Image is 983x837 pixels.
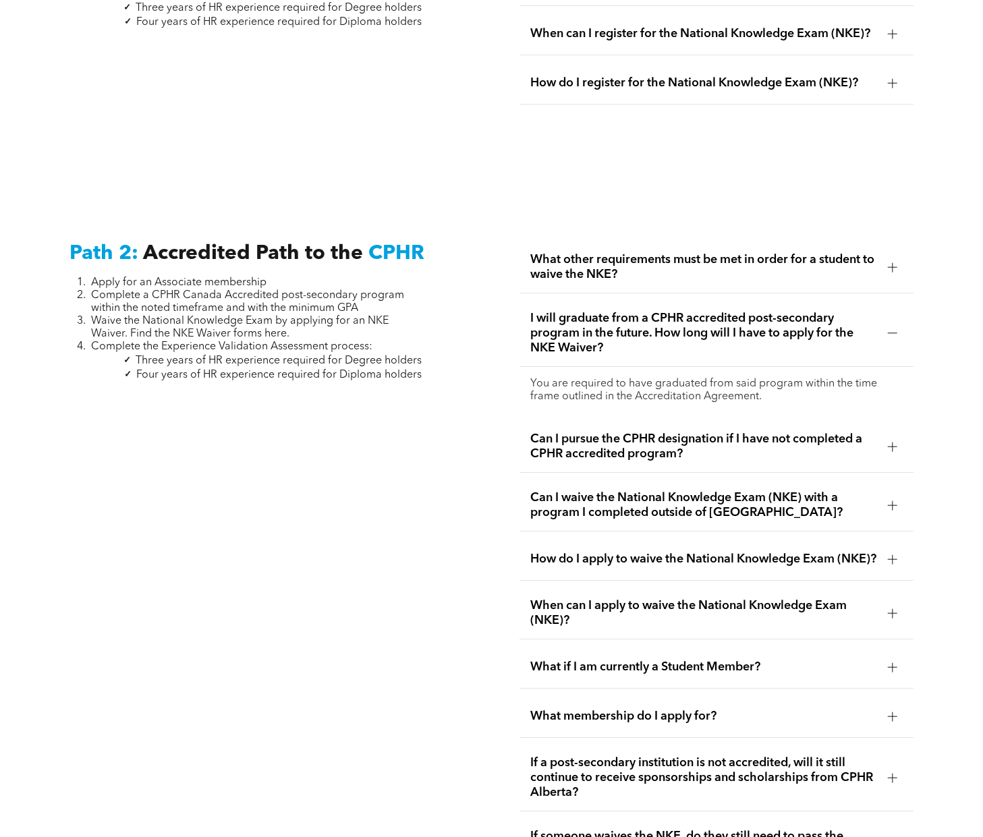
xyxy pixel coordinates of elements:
span: How do I register for the National Knowledge Exam (NKE)? [530,76,876,90]
span: Four years of HR experience required for Diploma holders [136,370,422,380]
span: Waive the National Knowledge Exam by applying for an NKE Waiver. Find the NKE Waiver forms here. [91,316,389,339]
span: When can I apply to waive the National Knowledge Exam (NKE)? [530,598,876,628]
span: Three years of HR experience required for Degree holders [136,3,422,13]
p: You are required to have graduated from said program within the time frame outlined in the Accred... [530,378,902,403]
span: Path 2: [69,243,138,264]
span: Can I waive the National Knowledge Exam (NKE) with a program I completed outside of [GEOGRAPHIC_D... [530,490,876,520]
span: Complete a CPHR Canada Accredited post-secondary program within the noted timeframe and with the ... [91,290,404,314]
span: Accredited Path to the [143,243,363,264]
span: When can I register for the National Knowledge Exam (NKE)? [530,26,876,41]
span: What membership do I apply for? [530,709,876,724]
span: What other requirements must be met in order for a student to waive the NKE? [530,252,876,282]
span: Three years of HR experience required for Degree holders [136,355,422,366]
span: I will graduate from a CPHR accredited post-secondary program in the future. How long will I have... [530,311,876,355]
span: CPHR [368,243,424,264]
span: How do I apply to waive the National Knowledge Exam (NKE)? [530,552,876,567]
span: If a post-secondary institution is not accredited, will it still continue to receive sponsorships... [530,755,876,800]
span: Can I pursue the CPHR designation if I have not completed a CPHR accredited program? [530,432,876,461]
span: What if I am currently a Student Member? [530,660,876,674]
span: Apply for an Associate membership [91,277,266,288]
span: Four years of HR experience required for Diploma holders [136,17,422,28]
span: Complete the Experience Validation Assessment process: [91,341,372,352]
